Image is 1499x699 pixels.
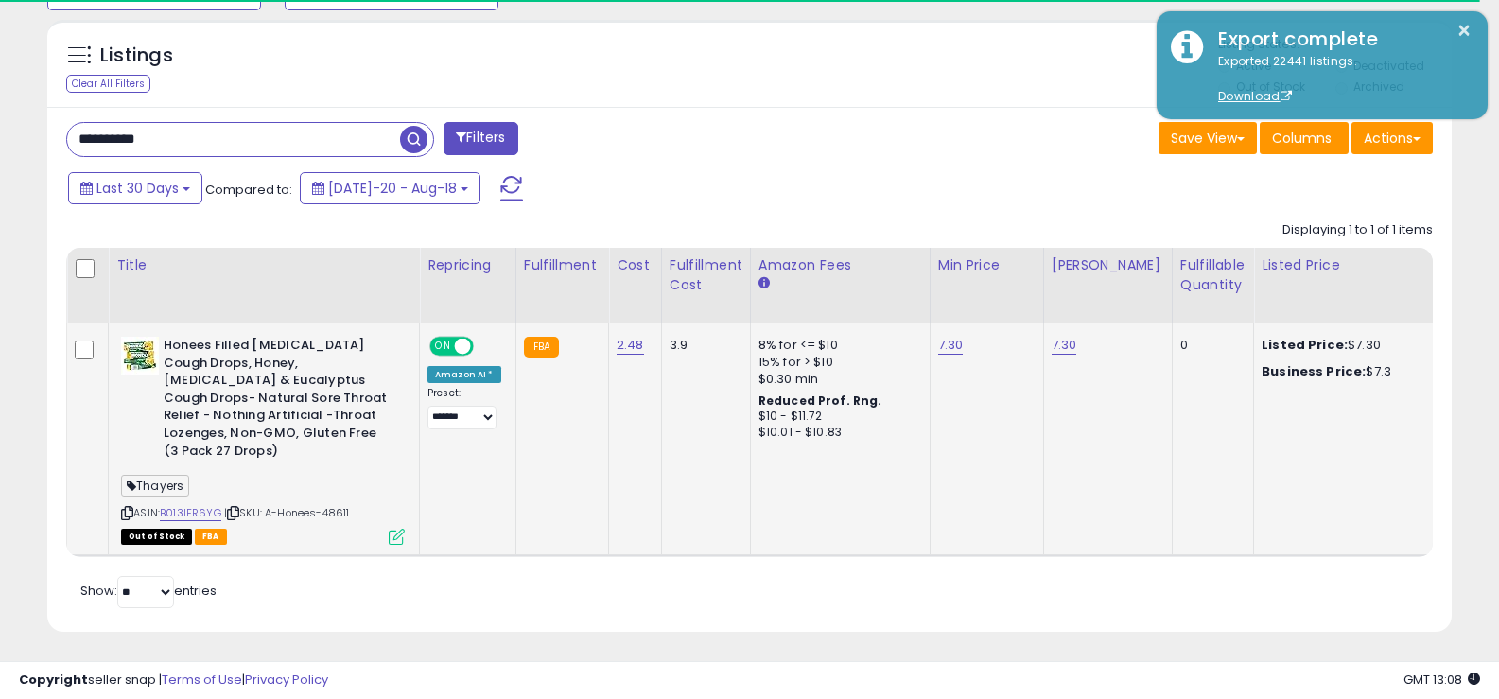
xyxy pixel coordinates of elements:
[758,354,915,371] div: 15% for > $10
[938,255,1036,275] div: Min Price
[758,393,882,409] b: Reduced Prof. Rng.
[1262,336,1348,354] b: Listed Price:
[164,337,393,464] b: Honees Filled [MEDICAL_DATA] Cough Drops, Honey, [MEDICAL_DATA] & Eucalyptus Cough Drops- Natural...
[162,671,242,689] a: Terms of Use
[427,387,501,429] div: Preset:
[444,122,517,155] button: Filters
[1204,53,1473,106] div: Exported 22441 listings.
[205,181,292,199] span: Compared to:
[121,337,159,375] img: 51HI1-md3nL._SL40_.jpg
[1282,221,1433,239] div: Displaying 1 to 1 of 1 items
[427,255,508,275] div: Repricing
[245,671,328,689] a: Privacy Policy
[758,255,922,275] div: Amazon Fees
[617,336,644,355] a: 2.48
[300,172,480,204] button: [DATE]-20 - Aug-18
[1272,129,1332,148] span: Columns
[1262,337,1419,354] div: $7.30
[195,529,227,545] span: FBA
[1180,255,1246,295] div: Fulfillable Quantity
[471,339,501,355] span: OFF
[758,409,915,425] div: $10 - $11.72
[116,255,411,275] div: Title
[524,337,559,358] small: FBA
[1351,122,1433,154] button: Actions
[121,475,189,497] span: Thayers
[19,671,88,689] strong: Copyright
[1403,671,1480,689] span: 2025-09-18 13:08 GMT
[758,275,770,292] small: Amazon Fees.
[1262,363,1419,380] div: $7.3
[1180,337,1239,354] div: 0
[938,336,964,355] a: 7.30
[96,179,179,198] span: Last 30 Days
[121,529,192,545] span: All listings that are currently out of stock and unavailable for purchase on Amazon
[1052,336,1077,355] a: 7.30
[224,505,350,520] span: | SKU: A-Honees-48611
[80,582,217,600] span: Show: entries
[758,337,915,354] div: 8% for <= $10
[160,505,221,521] a: B013IFR6YG
[524,255,601,275] div: Fulfillment
[1262,362,1366,380] b: Business Price:
[1262,255,1425,275] div: Listed Price
[1218,88,1292,104] a: Download
[670,337,736,354] div: 3.9
[1204,26,1473,53] div: Export complete
[617,255,654,275] div: Cost
[1260,122,1349,154] button: Columns
[758,371,915,388] div: $0.30 min
[1052,255,1164,275] div: [PERSON_NAME]
[1159,122,1257,154] button: Save View
[19,672,328,690] div: seller snap | |
[66,75,150,93] div: Clear All Filters
[670,255,742,295] div: Fulfillment Cost
[328,179,457,198] span: [DATE]-20 - Aug-18
[68,172,202,204] button: Last 30 Days
[121,337,405,543] div: ASIN:
[1456,19,1472,43] button: ×
[431,339,455,355] span: ON
[427,366,501,383] div: Amazon AI *
[100,43,173,69] h5: Listings
[758,425,915,441] div: $10.01 - $10.83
